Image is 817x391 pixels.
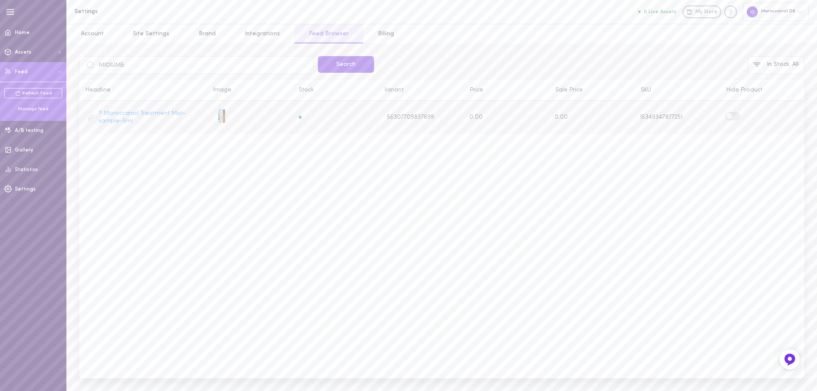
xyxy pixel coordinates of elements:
[15,30,30,35] span: Home
[724,6,737,18] div: Knowledge center
[15,50,31,55] span: Assets
[79,86,207,94] div: Headline
[230,24,294,43] a: Integrations
[66,24,118,43] a: Account
[15,148,33,153] span: Gallery
[15,69,28,74] span: Feed
[74,9,215,15] h1: Settings
[363,24,408,43] a: Billing
[378,86,463,94] div: Variant
[469,114,483,120] span: 0.00
[318,56,374,73] button: Search
[683,6,721,18] a: My Store
[748,56,804,74] button: In Stock: All
[184,24,230,43] a: Brand
[15,187,36,192] span: Settings
[4,106,62,112] div: Manage feed
[79,56,314,74] input: Search
[118,24,184,43] a: Site Settings
[99,110,200,125] a: ? Moroccanoil Treatment Mist-sample-5ml
[554,114,568,120] span: 0.00
[634,86,720,94] div: SKU
[387,114,434,121] span: 56307709837699
[15,128,43,133] span: A/B testing
[638,9,683,15] a: 0 Live Assets
[207,86,292,94] div: Image
[720,86,806,94] div: Hide Product
[4,88,62,98] a: Refresh Feed
[549,86,634,94] div: Sale Price
[292,86,378,94] div: Stock
[463,86,549,94] div: Price
[743,3,809,21] div: Moroccanoil DK
[695,9,717,16] span: My Store
[15,167,38,172] span: Statistics
[638,9,677,14] button: 0 Live Assets
[640,114,683,120] span: 15349347877251
[294,24,363,43] a: Feed Browser
[783,353,796,366] img: Feedback Button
